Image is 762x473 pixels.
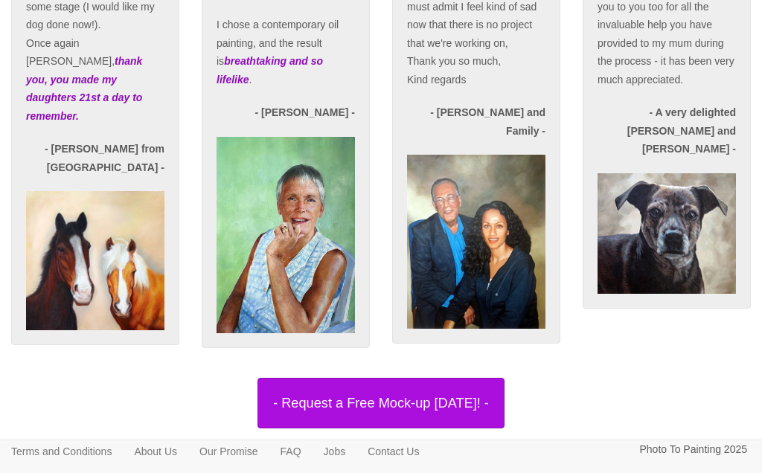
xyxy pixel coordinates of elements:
[407,155,545,328] img: Oil painting of 2 horses
[254,106,355,118] strong: - [PERSON_NAME] -
[598,173,736,295] img: Oil painting of a dog
[356,440,430,463] a: Contact Us
[639,440,747,459] p: Photo To Painting 2025
[45,143,164,173] strong: - [PERSON_NAME] from [GEOGRAPHIC_DATA] -
[26,191,164,330] img: Oil painting of 2 horses
[123,440,188,463] a: About Us
[313,440,357,463] a: Jobs
[217,55,323,86] em: breathtaking and so lifelike
[430,106,545,137] strong: - [PERSON_NAME] and Family -
[627,106,736,155] strong: - A very delighted [PERSON_NAME] and [PERSON_NAME] -
[26,55,142,122] em: thank you, you made my daughters 21st a day to remember.
[257,378,505,428] button: - Request a Free Mock-up [DATE]! -
[217,137,355,333] img: Portrait Painting
[188,440,269,463] a: Our Promise
[269,440,313,463] a: FAQ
